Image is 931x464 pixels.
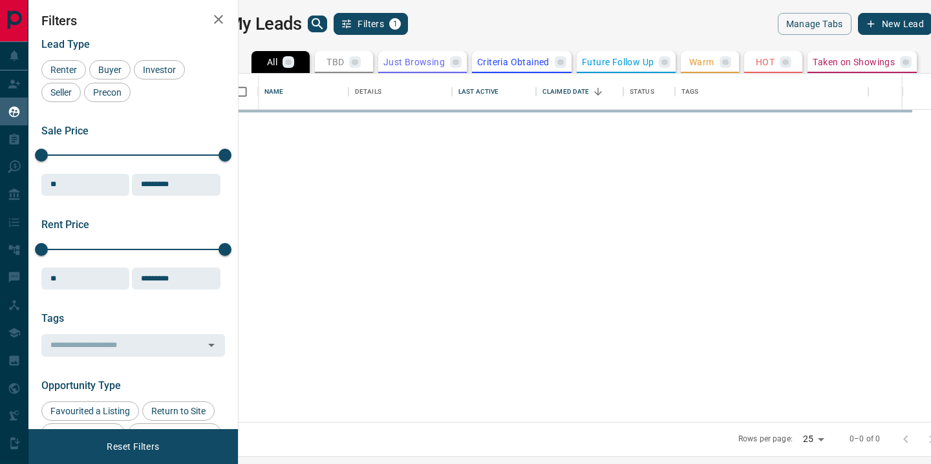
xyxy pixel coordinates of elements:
div: Tags [675,74,869,110]
span: Set up Listing Alert [133,428,217,438]
p: HOT [756,58,775,67]
div: Name [264,74,284,110]
div: Last Active [452,74,536,110]
p: Criteria Obtained [477,58,550,67]
div: Claimed Date [542,74,590,110]
span: Favourited a Listing [46,406,134,416]
button: Reset Filters [98,436,167,458]
button: search button [308,16,327,32]
span: Viewed a Listing [46,428,120,438]
div: Favourited a Listing [41,401,139,421]
p: Future Follow Up [582,58,654,67]
p: Taken on Showings [813,58,895,67]
button: Manage Tabs [778,13,851,35]
button: Sort [589,83,607,101]
span: Sale Price [41,125,89,137]
span: Lead Type [41,38,90,50]
div: Status [623,74,675,110]
div: Details [348,74,452,110]
span: Buyer [94,65,126,75]
span: Rent Price [41,218,89,231]
p: Warm [689,58,714,67]
div: Claimed Date [536,74,623,110]
span: Renter [46,65,81,75]
div: Buyer [89,60,131,79]
h1: My Leads [228,14,302,34]
div: Tags [681,74,699,110]
div: Seller [41,83,81,102]
span: Seller [46,87,76,98]
div: Name [258,74,348,110]
div: Status [630,74,654,110]
div: Renter [41,60,86,79]
p: TBD [326,58,344,67]
div: Investor [134,60,185,79]
p: Rows per page: [738,434,793,445]
span: Return to Site [147,406,210,416]
span: Opportunity Type [41,379,121,392]
p: All [267,58,277,67]
div: Last Active [458,74,498,110]
span: Investor [138,65,180,75]
span: 1 [391,19,400,28]
h2: Filters [41,13,225,28]
div: Details [355,74,381,110]
div: Viewed a Listing [41,423,125,443]
p: 0–0 of 0 [850,434,880,445]
button: Filters1 [334,13,408,35]
div: Return to Site [142,401,215,421]
button: Open [202,336,220,354]
div: Set up Listing Alert [128,423,221,443]
div: 25 [798,430,829,448]
span: Tags [41,312,64,324]
span: Precon [89,87,126,98]
p: Just Browsing [383,58,445,67]
div: Precon [84,83,131,102]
